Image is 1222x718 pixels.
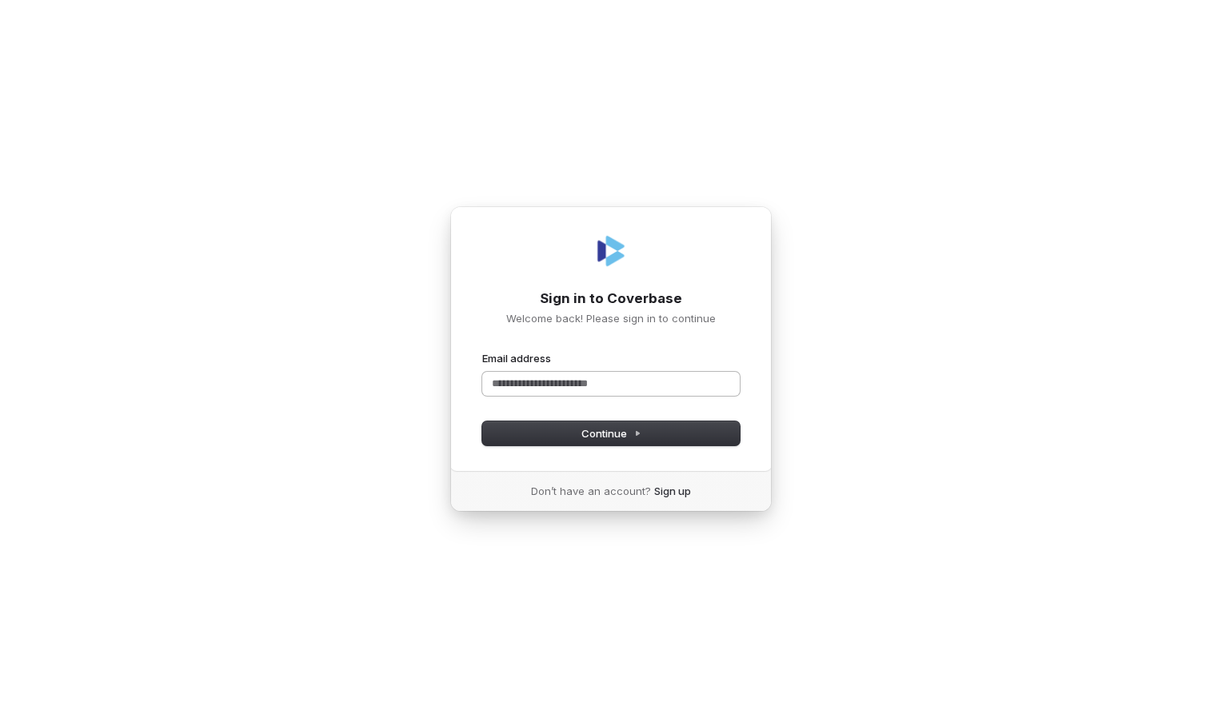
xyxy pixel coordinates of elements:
a: Sign up [654,484,691,498]
span: Don’t have an account? [531,484,651,498]
label: Email address [482,351,551,365]
h1: Sign in to Coverbase [482,289,740,309]
img: Coverbase [592,232,630,270]
span: Continue [581,426,641,441]
button: Continue [482,421,740,445]
p: Welcome back! Please sign in to continue [482,311,740,325]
